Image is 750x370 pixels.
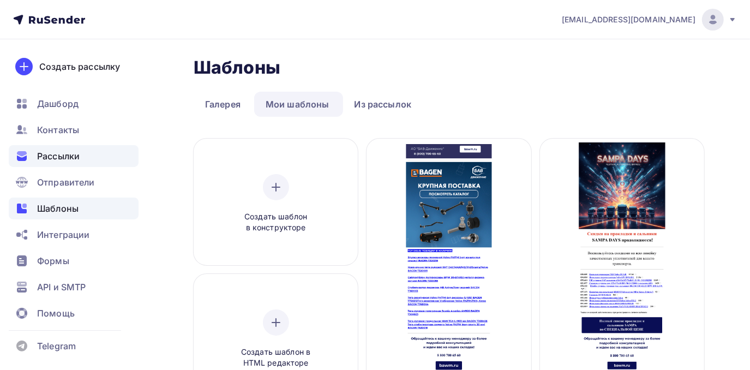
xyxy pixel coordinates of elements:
[254,92,341,117] a: Мои шаблоны
[37,339,76,353] span: Telegram
[562,9,737,31] a: [EMAIL_ADDRESS][DOMAIN_NAME]
[343,92,423,117] a: Из рассылок
[9,119,139,141] a: Контакты
[37,254,69,267] span: Формы
[9,145,139,167] a: Рассылки
[9,250,139,272] a: Формы
[224,211,328,234] span: Создать шаблон в конструкторе
[194,57,280,79] h2: Шаблоны
[37,202,79,215] span: Шаблоны
[37,150,80,163] span: Рассылки
[224,347,328,369] span: Создать шаблон в HTML редакторе
[37,123,79,136] span: Контакты
[37,228,89,241] span: Интеграции
[37,176,95,189] span: Отправители
[9,93,139,115] a: Дашборд
[37,281,86,294] span: API и SMTP
[37,97,79,110] span: Дашборд
[562,14,695,25] span: [EMAIL_ADDRESS][DOMAIN_NAME]
[37,307,75,320] span: Помощь
[9,171,139,193] a: Отправители
[194,92,252,117] a: Галерея
[9,198,139,219] a: Шаблоны
[39,60,120,73] div: Создать рассылку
